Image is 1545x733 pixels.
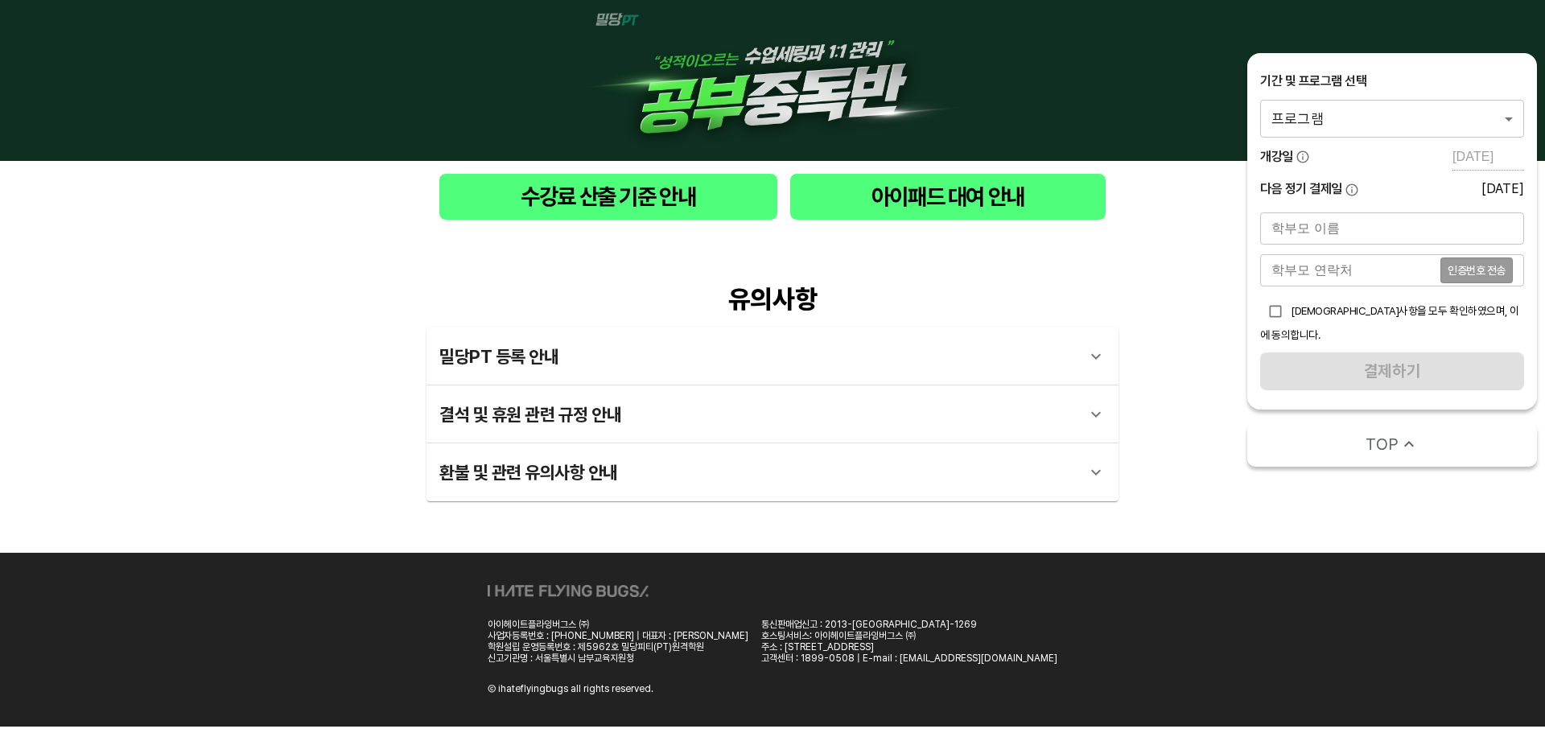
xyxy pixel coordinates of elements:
div: 호스팅서비스: 아이헤이트플라잉버그스 ㈜ [761,630,1057,641]
div: Ⓒ ihateflyingbugs all rights reserved. [488,683,653,694]
div: 고객센터 : 1899-0508 | E-mail : [EMAIL_ADDRESS][DOMAIN_NAME] [761,653,1057,664]
span: [DEMOGRAPHIC_DATA]사항을 모두 확인하였으며, 이에 동의합니다. [1260,304,1519,341]
div: 학원설립 운영등록번호 : 제5962호 밀당피티(PT)원격학원 [488,641,748,653]
img: 1 [579,13,966,148]
div: [DATE] [1481,181,1524,196]
span: TOP [1366,433,1399,455]
div: 기간 및 프로그램 선택 [1260,72,1524,90]
span: 아이패드 대여 안내 [803,180,1093,213]
span: 다음 정기 결제일 [1260,180,1342,198]
div: 환불 및 관련 유의사항 안내 [426,443,1119,501]
div: 결석 및 휴원 관련 규정 안내 [439,395,1077,434]
input: 학부모 연락처를 입력해주세요 [1260,254,1440,286]
div: 사업자등록번호 : [PHONE_NUMBER] | 대표자 : [PERSON_NAME] [488,630,748,641]
input: 학부모 이름을 입력해주세요 [1260,212,1524,245]
span: 개강일 [1260,148,1293,166]
div: 주소 : [STREET_ADDRESS] [761,641,1057,653]
div: 아이헤이트플라잉버그스 ㈜ [488,619,748,630]
button: TOP [1247,422,1537,467]
span: 수강료 산출 기준 안내 [452,180,764,213]
button: 수강료 산출 기준 안내 [439,174,777,220]
div: 유의사항 [426,284,1119,315]
div: 밀당PT 등록 안내 [426,327,1119,385]
img: ihateflyingbugs [488,585,649,597]
div: 결석 및 휴원 관련 규정 안내 [426,385,1119,443]
div: 밀당PT 등록 안내 [439,337,1077,376]
button: 아이패드 대여 안내 [790,174,1106,220]
div: 프로그램 [1260,100,1524,137]
div: 신고기관명 : 서울특별시 남부교육지원청 [488,653,748,664]
div: 환불 및 관련 유의사항 안내 [439,453,1077,492]
div: 통신판매업신고 : 2013-[GEOGRAPHIC_DATA]-1269 [761,619,1057,630]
